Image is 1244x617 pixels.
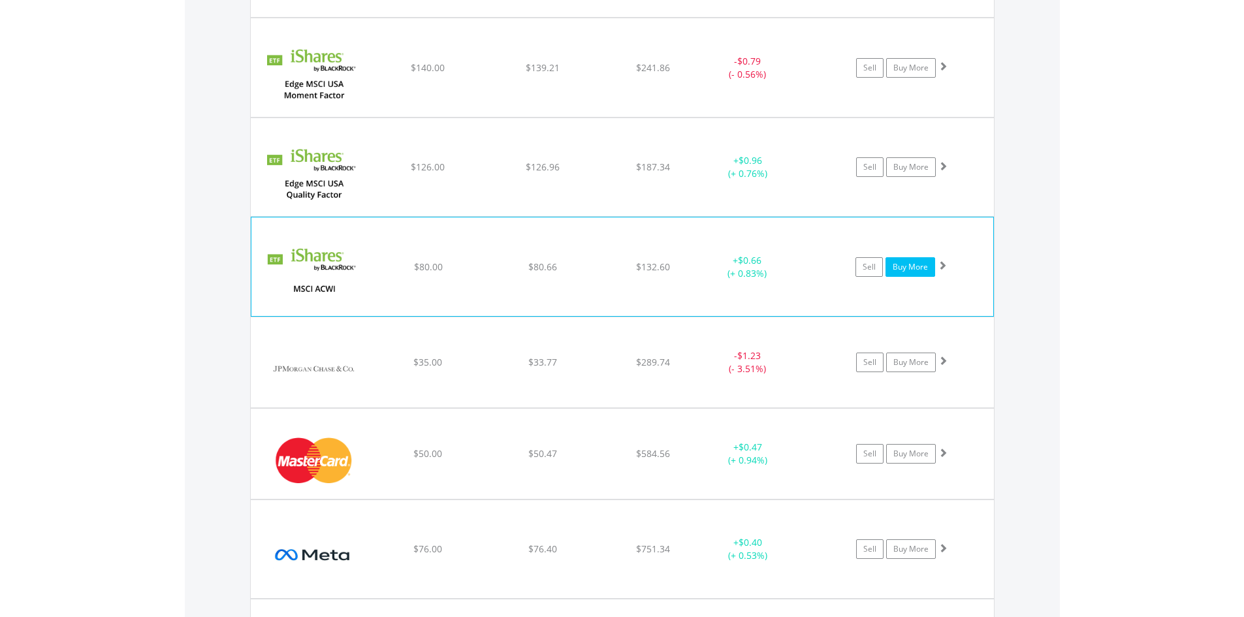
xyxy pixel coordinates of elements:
a: Sell [856,539,884,559]
div: + (+ 0.53%) [699,536,797,562]
div: - (- 0.56%) [699,55,797,81]
span: $289.74 [636,356,670,368]
span: $80.66 [528,261,557,273]
span: $751.34 [636,543,670,555]
span: $0.40 [739,536,762,548]
a: Sell [856,444,884,464]
span: $0.47 [739,441,762,453]
div: + (+ 0.94%) [699,441,797,467]
img: EQU.US.JPM.png [257,334,370,404]
span: $139.21 [526,61,560,74]
img: EQU.US.QUAL.png [257,134,370,213]
span: $33.77 [528,356,557,368]
img: EQU.US.ACWI.png [258,234,370,312]
span: $187.34 [636,161,670,173]
a: Buy More [886,539,936,559]
a: Buy More [886,353,936,372]
span: $76.00 [413,543,442,555]
a: Buy More [886,58,936,78]
a: Sell [855,257,883,277]
img: EQU.US.MTUM.png [257,35,370,113]
span: $1.23 [737,349,761,362]
span: $132.60 [636,261,670,273]
span: $584.56 [636,447,670,460]
a: Sell [856,58,884,78]
a: Sell [856,353,884,372]
span: $126.96 [526,161,560,173]
a: Buy More [885,257,935,277]
a: Buy More [886,157,936,177]
span: $241.86 [636,61,670,74]
span: $126.00 [411,161,445,173]
span: $35.00 [413,356,442,368]
span: $50.47 [528,447,557,460]
img: EQU.US.META.png [257,516,370,595]
span: $140.00 [411,61,445,74]
span: $80.00 [414,261,443,273]
span: $50.00 [413,447,442,460]
a: Sell [856,157,884,177]
span: $76.40 [528,543,557,555]
a: Buy More [886,444,936,464]
img: EQU.US.MA.png [257,425,370,496]
div: + (+ 0.76%) [699,154,797,180]
div: + (+ 0.83%) [698,254,796,280]
span: $0.66 [738,254,761,266]
div: - (- 3.51%) [699,349,797,375]
span: $0.96 [739,154,762,166]
span: $0.79 [737,55,761,67]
